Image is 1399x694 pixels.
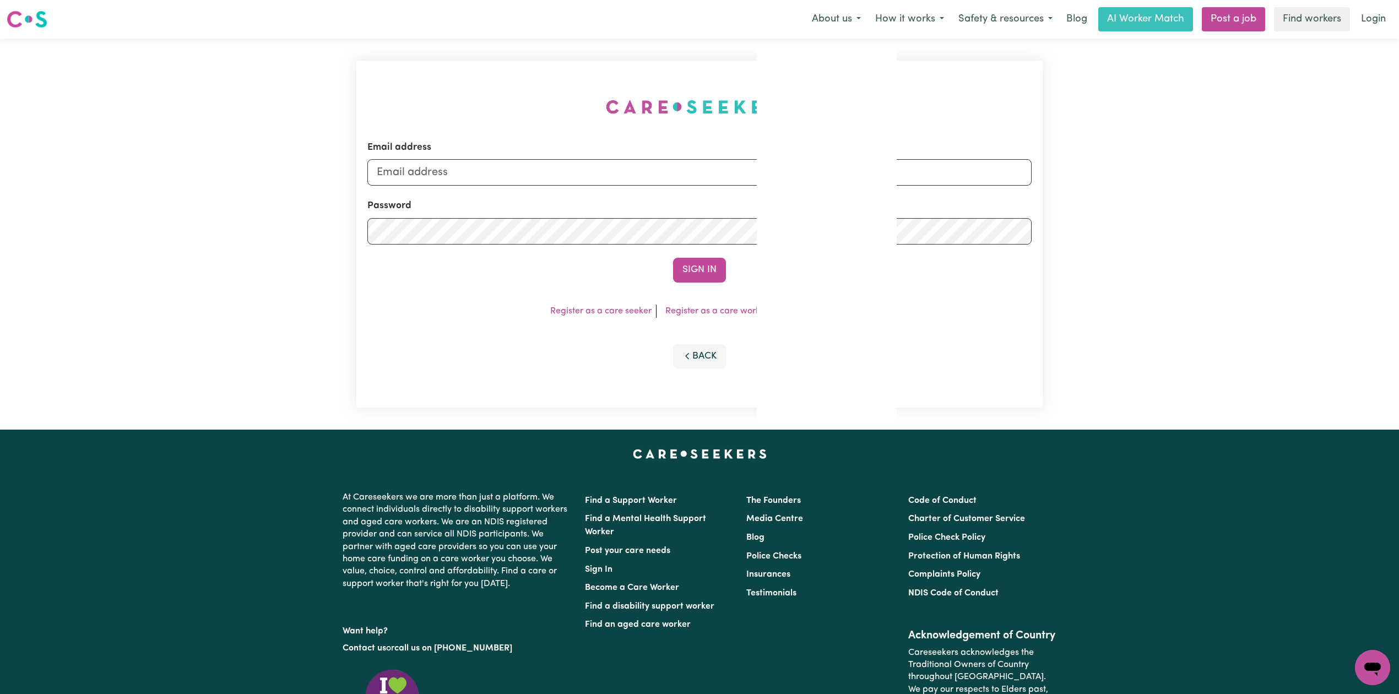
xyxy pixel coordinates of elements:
a: Charter of Customer Service [908,514,1025,523]
a: NDIS Code of Conduct [908,589,999,598]
label: Email address [367,140,431,155]
a: Post your care needs [585,546,670,555]
a: Code of Conduct [908,496,977,505]
a: Complaints Policy [908,570,980,579]
a: Post a job [1202,7,1265,31]
button: Safety & resources [951,8,1060,31]
a: Blog [746,533,764,542]
p: At Careseekers we are more than just a platform. We connect individuals directly to disability su... [343,487,572,594]
a: Sign In [585,565,612,574]
a: Testimonials [746,589,796,598]
a: Police Check Policy [908,533,985,542]
a: Careseekers logo [7,7,47,32]
img: Careseekers logo [7,9,47,29]
a: Find a disability support worker [585,602,714,611]
p: or [343,638,572,659]
button: About us [805,8,868,31]
a: Register as a care worker [665,307,768,316]
a: Register as a care seeker [550,307,652,316]
a: Blog [1060,7,1094,31]
a: Find workers [1274,7,1350,31]
input: Email address [367,159,1032,186]
a: Find an aged care worker [585,620,691,629]
a: Become a Care Worker [585,583,679,592]
button: Sign In [673,258,726,282]
a: Find a Mental Health Support Worker [585,514,706,536]
a: Contact us [343,644,386,653]
a: Police Checks [746,552,801,561]
button: How it works [868,8,951,31]
a: Insurances [746,570,790,579]
label: Password [367,199,411,213]
a: Login [1354,7,1392,31]
a: call us on [PHONE_NUMBER] [394,644,512,653]
a: Find a Support Worker [585,496,677,505]
a: Protection of Human Rights [908,552,1020,561]
a: Careseekers home page [633,449,767,458]
a: Media Centre [746,514,803,523]
h2: Acknowledgement of Country [908,629,1056,642]
a: The Founders [746,496,801,505]
iframe: Button to launch messaging window [1355,650,1390,685]
button: Back [673,344,726,368]
a: AI Worker Match [1098,7,1193,31]
p: Want help? [343,621,572,637]
a: Forgot password [782,307,849,316]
